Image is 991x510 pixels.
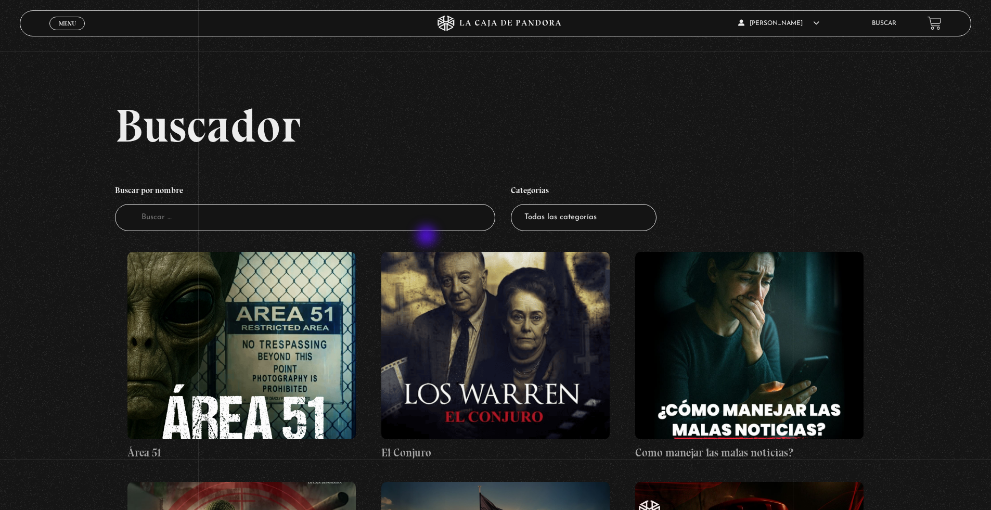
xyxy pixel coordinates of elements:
a: Área 51 [127,252,356,461]
a: View your shopping cart [928,16,942,30]
span: Cerrar [55,29,80,36]
span: Menu [59,20,76,27]
a: Buscar [872,20,896,27]
h4: Como manejar las malas noticias? [635,444,864,461]
h4: Área 51 [127,444,356,461]
h2: Buscador [115,102,971,149]
span: [PERSON_NAME] [738,20,819,27]
a: El Conjuro [381,252,610,461]
h4: Categorías [511,180,657,204]
a: Como manejar las malas noticias? [635,252,864,461]
h4: El Conjuro [381,444,610,461]
h4: Buscar por nombre [115,180,496,204]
